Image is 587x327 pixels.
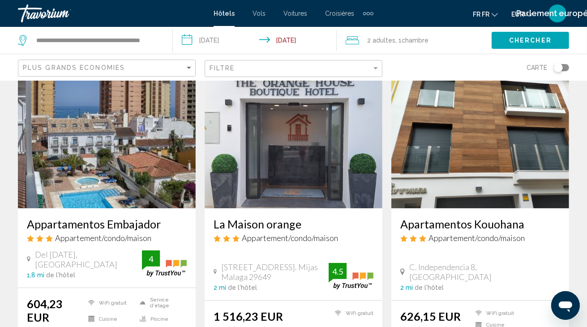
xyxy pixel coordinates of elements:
ins: 604,23 EUR [27,297,63,324]
span: fr fr [473,11,489,18]
button: Articles de navigation supplémentaires [363,6,373,21]
span: [STREET_ADDRESS]. Mijas Malaga 29649 [221,262,329,282]
button: Voyageurs: 2 adultes, 0 enfant [337,27,492,54]
span: Appartement/condo/maison [242,233,338,243]
span: Chambre [402,37,428,44]
span: de l'hôtel [415,284,444,291]
a: Voitures [283,10,307,17]
li: WiFi gratuit [471,310,560,317]
iframe: Bouton de lancement de la fenêtre de messagerie [551,291,580,320]
div: Appartement 3 étoiles [214,233,373,243]
span: de l'hôtel [228,284,257,291]
span: Chercher [509,37,552,44]
button: Changer de langue [473,8,498,21]
li: WiFi gratuit [330,310,373,317]
li: Service d'étage [135,297,187,309]
img: Image de l' [18,65,196,208]
li: Piscine [135,313,187,325]
li: Cuisine [84,313,135,325]
img: trustyou-badge.svg [142,250,187,277]
img: trustyou-badge.svg [329,263,373,289]
span: 2 mi [400,284,413,291]
span: Appartement/condo/maison [55,233,151,243]
a: La Maison orange [214,217,373,231]
li: WiFi gratuit [84,297,135,309]
div: Appartement 3 étoiles [27,233,187,243]
span: 1,8 mi [27,271,44,279]
span: adultes [373,37,395,44]
span: de l'hôtel [46,271,75,279]
button: Menu utilisateur [546,4,569,23]
span: Appartement/condo/maison [428,233,525,243]
a: Apartamentos Kouohana [400,217,560,231]
div: 4.5 [329,266,347,277]
span: C. Independencia 8, [GEOGRAPHIC_DATA] [409,262,560,282]
div: Appartement 3 étoiles [400,233,560,243]
span: 2 mi [214,284,226,291]
a: Croisières [325,10,354,17]
img: Image de l' [205,65,382,208]
span: Plus grands économies [23,64,125,71]
button: Date d'enregistrement: 20 octobre 2025 Date de départ: 27 octobre 2025 [173,27,337,54]
ins: 1 516,23 EUR [214,310,283,323]
button: Filtrer [205,60,382,78]
span: EUR [511,11,524,18]
span: Filtre [210,65,235,72]
a: Appartamentos Embajador [27,217,187,231]
span: , 1 [395,34,428,47]
span: Del [DATE], [GEOGRAPHIC_DATA] [35,250,142,269]
ins: 626,15 EUR [400,310,461,323]
a: Vols [253,10,266,17]
button: Changement de monnaie [511,8,532,21]
img: Image de l' [391,65,569,208]
span: 2 [367,34,395,47]
span: Carte [527,61,547,74]
button: Chercher [492,32,569,48]
button: Toggle map [547,64,569,72]
mat-select: Trier par [23,65,193,72]
a: Hôtels [214,10,235,17]
a: Travorium [18,4,205,22]
div: 4 [142,254,160,264]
